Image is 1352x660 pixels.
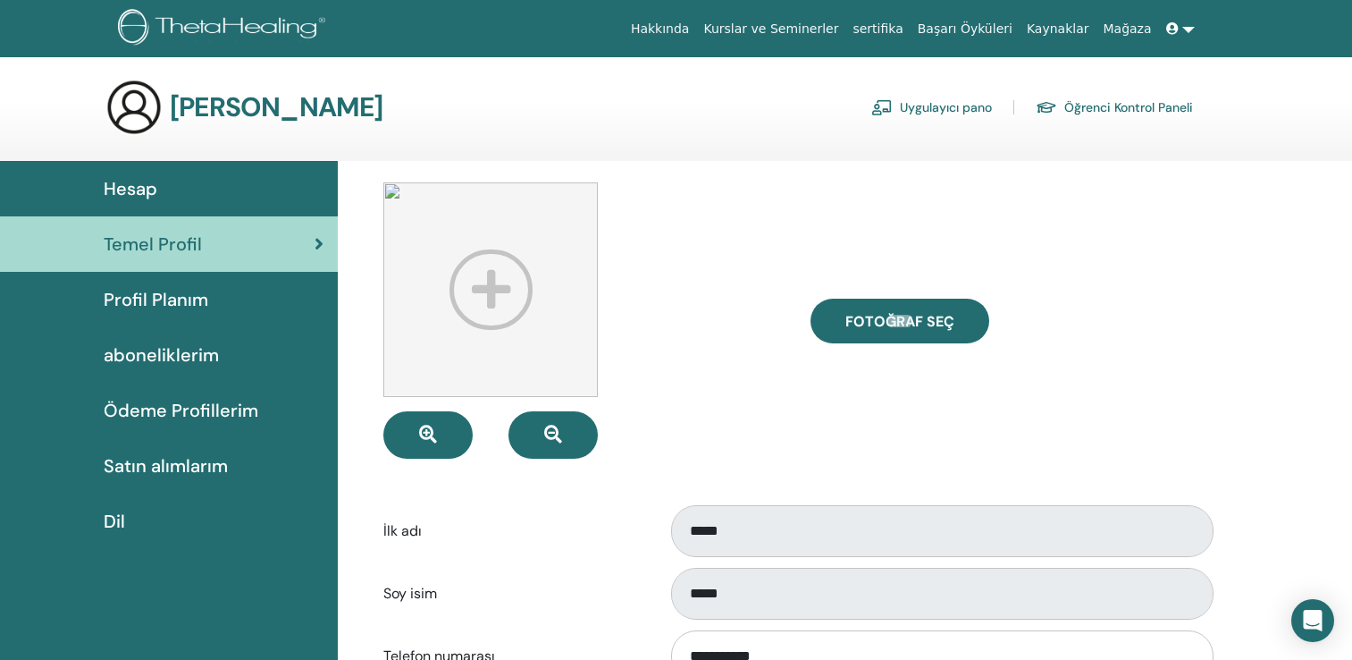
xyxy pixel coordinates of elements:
a: Kaynaklar [1020,13,1096,46]
a: Kurslar ve Seminerler [696,13,845,46]
h3: [PERSON_NAME] [170,91,383,123]
a: Öğrenci Kontrol Paneli [1036,93,1193,122]
span: Dil [104,508,125,535]
span: aboneliklerim [104,342,219,368]
span: Hesap [104,175,157,202]
span: Profil Planım [104,286,208,313]
img: chalkboard-teacher.svg [871,99,893,115]
img: logo.png [118,9,332,49]
img: generic-user-icon.jpg [105,79,163,136]
label: Soy isim [370,577,654,611]
span: Temel Profil [104,231,202,258]
span: Satın alımlarım [104,453,228,479]
a: Mağaza [1096,13,1158,46]
span: Fotoğraf seç [845,312,954,331]
img: profile [383,182,598,397]
span: Ödeme Profillerim [104,397,258,424]
a: Hakkında [624,13,697,46]
a: Başarı Öyküleri [911,13,1020,46]
a: Uygulayıcı pano [871,93,992,122]
img: graduation-cap.svg [1036,100,1057,115]
input: Fotoğraf seç [888,315,911,327]
a: sertifika [845,13,910,46]
div: Open Intercom Messenger [1291,599,1334,642]
label: İlk adı [370,514,654,548]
